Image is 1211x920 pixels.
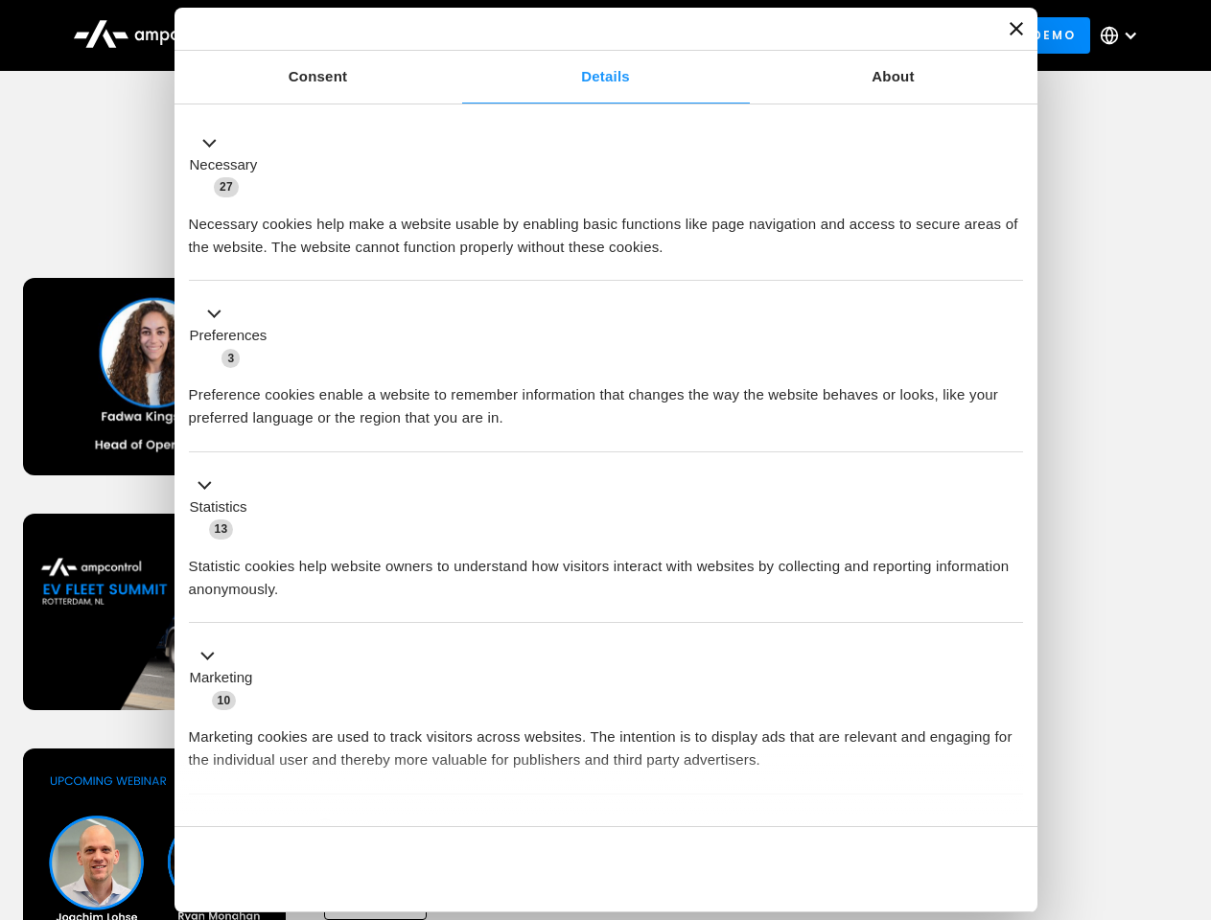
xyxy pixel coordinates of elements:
span: 13 [209,519,234,539]
div: Marketing cookies are used to track visitors across websites. The intention is to display ads tha... [189,711,1023,771]
span: 27 [214,177,239,196]
button: Marketing (10) [189,645,265,712]
label: Statistics [190,496,247,518]
div: Necessary cookies help make a website usable by enabling basic functions like page navigation and... [189,198,1023,259]
span: 3 [221,349,240,368]
a: About [750,51,1037,103]
button: Necessary (27) [189,131,269,198]
label: Marketing [190,667,253,689]
div: Statistic cookies help website owners to understand how visitors interact with websites by collec... [189,540,1023,601]
a: Consent [175,51,462,103]
div: Preference cookies enable a website to remember information that changes the way the website beha... [189,369,1023,429]
span: 10 [212,691,237,710]
button: Okay [747,841,1022,897]
button: Unclassified (2) [189,816,346,839]
label: Preferences [190,325,268,347]
h1: Upcoming Webinars [23,194,1189,240]
button: Preferences (3) [189,303,279,370]
span: 2 [316,818,335,838]
a: Details [462,51,750,103]
label: Necessary [190,154,258,176]
button: Close banner [1010,22,1023,35]
button: Statistics (13) [189,473,259,540]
